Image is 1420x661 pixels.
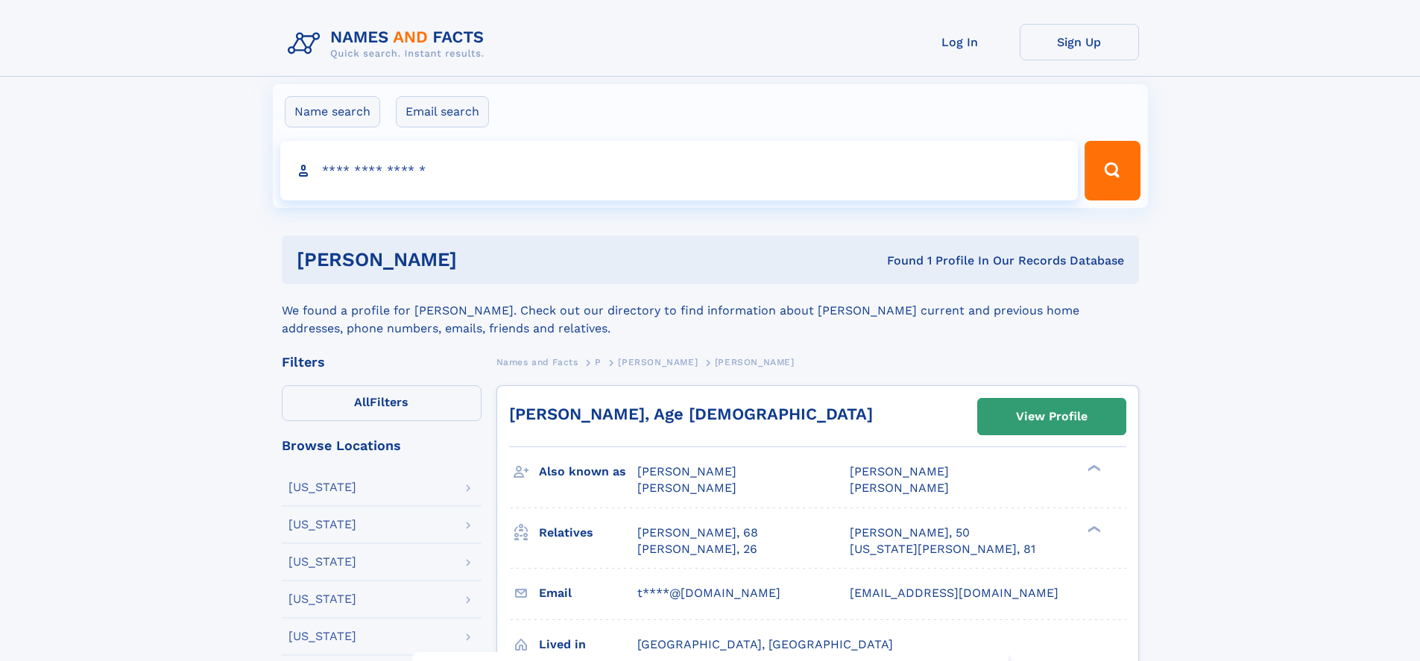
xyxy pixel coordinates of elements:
a: [PERSON_NAME], 26 [637,541,757,557]
a: View Profile [978,399,1126,434]
h3: Email [539,581,637,606]
input: search input [280,141,1079,200]
div: ❯ [1084,524,1102,534]
div: [US_STATE] [288,481,356,493]
span: [PERSON_NAME] [850,481,949,495]
h1: [PERSON_NAME] [297,250,672,269]
span: [PERSON_NAME] [618,357,698,367]
div: Filters [282,355,482,369]
span: [PERSON_NAME] [637,464,736,478]
a: [PERSON_NAME], Age [DEMOGRAPHIC_DATA] [509,405,873,423]
a: [US_STATE][PERSON_NAME], 81 [850,541,1035,557]
a: P [595,352,602,371]
div: ❯ [1084,464,1102,473]
div: [US_STATE] [288,519,356,531]
span: [PERSON_NAME] [637,481,736,495]
a: [PERSON_NAME] [618,352,698,371]
label: Email search [396,96,489,127]
span: [GEOGRAPHIC_DATA], [GEOGRAPHIC_DATA] [637,637,893,651]
h3: Also known as [539,459,637,484]
div: [US_STATE] [288,630,356,642]
a: [PERSON_NAME], 68 [637,525,758,541]
button: Search Button [1085,141,1140,200]
div: We found a profile for [PERSON_NAME]. Check out our directory to find information about [PERSON_N... [282,284,1139,338]
span: [PERSON_NAME] [715,357,795,367]
a: Sign Up [1020,24,1139,60]
div: Browse Locations [282,439,482,452]
a: [PERSON_NAME], 50 [850,525,970,541]
a: Log In [900,24,1020,60]
span: [EMAIL_ADDRESS][DOMAIN_NAME] [850,586,1058,600]
span: [PERSON_NAME] [850,464,949,478]
div: Found 1 Profile In Our Records Database [672,253,1124,269]
img: Logo Names and Facts [282,24,496,64]
label: Name search [285,96,380,127]
label: Filters [282,385,482,421]
span: P [595,357,602,367]
h3: Lived in [539,632,637,657]
div: [US_STATE] [288,593,356,605]
div: View Profile [1016,399,1088,434]
a: Names and Facts [496,352,578,371]
div: [US_STATE] [288,556,356,568]
h3: Relatives [539,520,637,545]
span: All [354,395,370,409]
